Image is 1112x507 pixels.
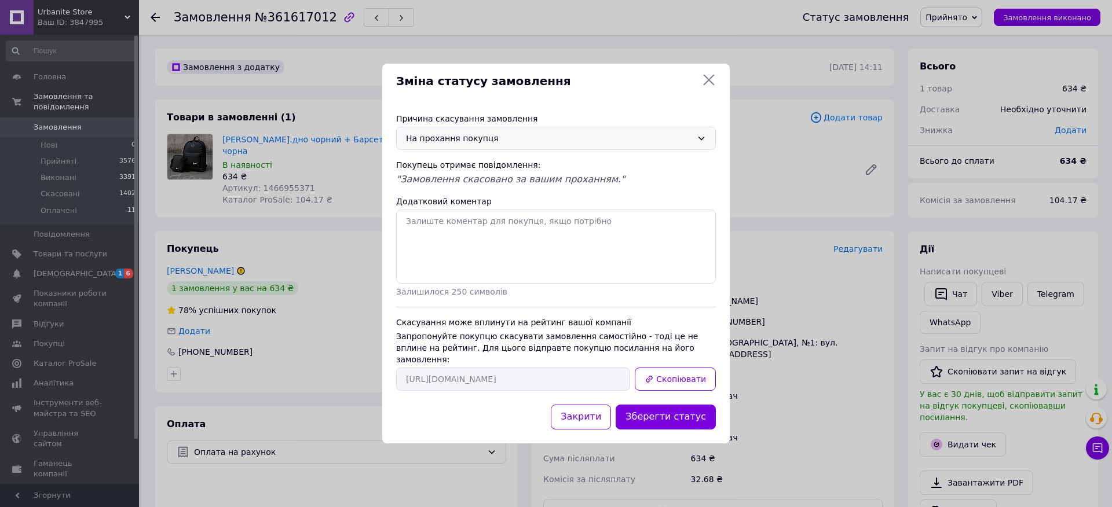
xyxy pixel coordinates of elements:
[396,159,716,171] div: Покупець отримає повідомлення:
[396,73,697,90] span: Зміна статусу замовлення
[635,368,716,391] button: Скопіювати
[396,197,492,206] label: Додатковий коментар
[396,330,716,365] div: Запропонуйте покупцю скасувати замовлення самостійно - тоді це не вплине на рейтинг. Для цього ві...
[396,113,716,124] div: Причина скасування замовлення
[616,405,716,429] button: Зберегти статус
[396,287,507,296] span: Залишилося 250 символів
[551,405,611,429] button: Закрити
[396,317,716,328] div: Скасування може вплинути на рейтинг вашої компанії
[406,132,692,145] div: На прохання покупця
[396,174,625,185] span: "Замовлення скасовано за вашим проханням."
